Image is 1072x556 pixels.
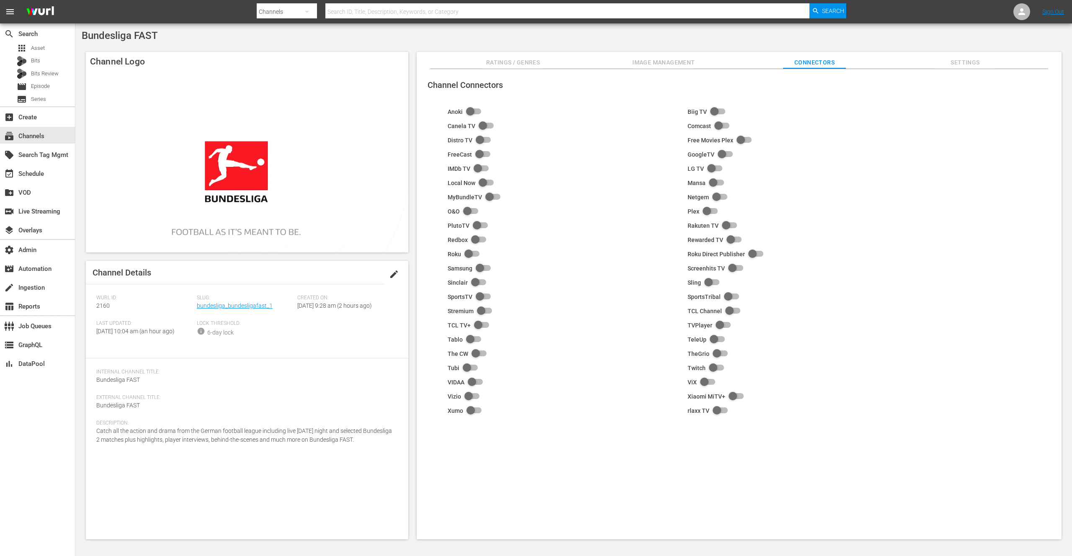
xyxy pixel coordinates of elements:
span: 2160 [96,302,110,309]
div: LG TV [688,165,704,172]
span: DataPool [4,359,14,369]
span: Lock Threshold: [197,320,293,327]
div: Mansa [688,180,706,186]
span: Create [4,112,14,122]
div: Vizio [448,393,461,400]
div: ViX [688,379,697,386]
span: Internal Channel Title: [96,369,394,376]
span: Search Tag Mgmt [4,150,14,160]
div: PlutoTV [448,222,469,229]
div: Plex [688,208,699,215]
span: Job Queues [4,321,14,331]
span: Ratings / Genres [482,57,544,68]
div: Bits Review [17,69,27,79]
div: GoogleTV [688,151,714,158]
img: Bundesliga FAST [86,71,408,252]
h4: Channel Logo [86,52,408,71]
div: Anoki [448,108,463,115]
span: Search [4,29,14,39]
button: Search [809,3,846,18]
div: O&O [448,208,460,215]
span: GraphQL [4,340,14,350]
div: SportsTV [448,293,472,300]
div: 6-day lock [207,328,234,337]
div: Biig TV [688,108,707,115]
span: External Channel Title: [96,394,394,401]
span: Ingestion [4,283,14,293]
span: Asset [31,44,45,52]
span: Asset [17,43,27,53]
div: IMDb TV [448,165,470,172]
span: Reports [4,301,14,311]
span: Last Updated: [96,320,193,327]
div: Comcast [688,123,711,129]
div: Canela TV [448,123,475,129]
div: VIDAA [448,379,464,386]
span: menu [5,7,15,17]
div: Rakuten TV [688,222,719,229]
span: info [197,327,205,335]
div: Redbox [448,237,468,243]
div: FreeCast [448,151,472,158]
span: Episode [17,82,27,92]
span: Bundesliga FAST [96,376,140,383]
div: Samsung [448,265,472,272]
span: Connectors [783,57,846,68]
div: TVPlayer [688,322,712,329]
div: Tubi [448,365,459,371]
span: Schedule [4,169,14,179]
img: ans4CAIJ8jUAAAAAAAAAAAAAAAAAAAAAAAAgQb4GAAAAAAAAAAAAAAAAAAAAAAAAJMjXAAAAAAAAAAAAAAAAAAAAAAAAgAT5G... [20,2,60,22]
div: TCL Channel [688,308,722,314]
span: Created On: [297,295,394,301]
div: Netgem [688,194,709,201]
div: Sinclair [448,279,468,286]
span: Episode [31,82,50,90]
span: Catch all the action and drama from the German football league including live [DATE] night and se... [96,427,392,443]
span: Overlays [4,225,14,235]
span: Channel Details [93,268,151,278]
span: edit [389,269,399,279]
span: Wurl ID: [96,295,193,301]
div: Distro TV [448,137,472,144]
div: rlaxx TV [688,407,709,414]
span: Description: [96,420,394,427]
span: Slug: [197,295,293,301]
div: Stremium [448,308,474,314]
span: Live Streaming [4,206,14,216]
div: Bits [17,56,27,66]
div: TeleUp [688,336,706,343]
span: Search [822,3,844,18]
span: Channels [4,131,14,141]
div: Sling [688,279,701,286]
span: Bits Review [31,69,59,78]
a: Sign Out [1042,8,1064,15]
div: Roku Direct Publisher [688,251,745,257]
span: Bundesliga FAST [82,30,158,41]
div: MyBundleTV [448,194,482,201]
div: Tablo [448,336,463,343]
a: bundesliga_bundesligafast_1 [197,302,273,309]
div: TheGrio [688,350,709,357]
div: TCL TV+ [448,322,471,329]
span: Admin [4,245,14,255]
div: Screenhits TV [688,265,725,272]
div: Xiaomi MiTV+ [688,393,725,400]
div: Rewarded TV [688,237,723,243]
div: SportsTribal [688,293,721,300]
span: VOD [4,188,14,198]
span: Settings [934,57,997,68]
span: Image Management [632,57,695,68]
span: Bits [31,57,40,65]
span: Bundesliga FAST [96,402,140,409]
div: Local Now [448,180,475,186]
div: Free Movies Plex [688,137,733,144]
div: Twitch [688,365,706,371]
span: Series [17,94,27,104]
div: The CW [448,350,468,357]
div: Roku [448,251,461,257]
span: Series [31,95,46,103]
span: [DATE] 10:04 am (an hour ago) [96,328,175,335]
span: [DATE] 9:28 am (2 hours ago) [297,302,372,309]
button: edit [384,264,404,284]
div: Xumo [448,407,463,414]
